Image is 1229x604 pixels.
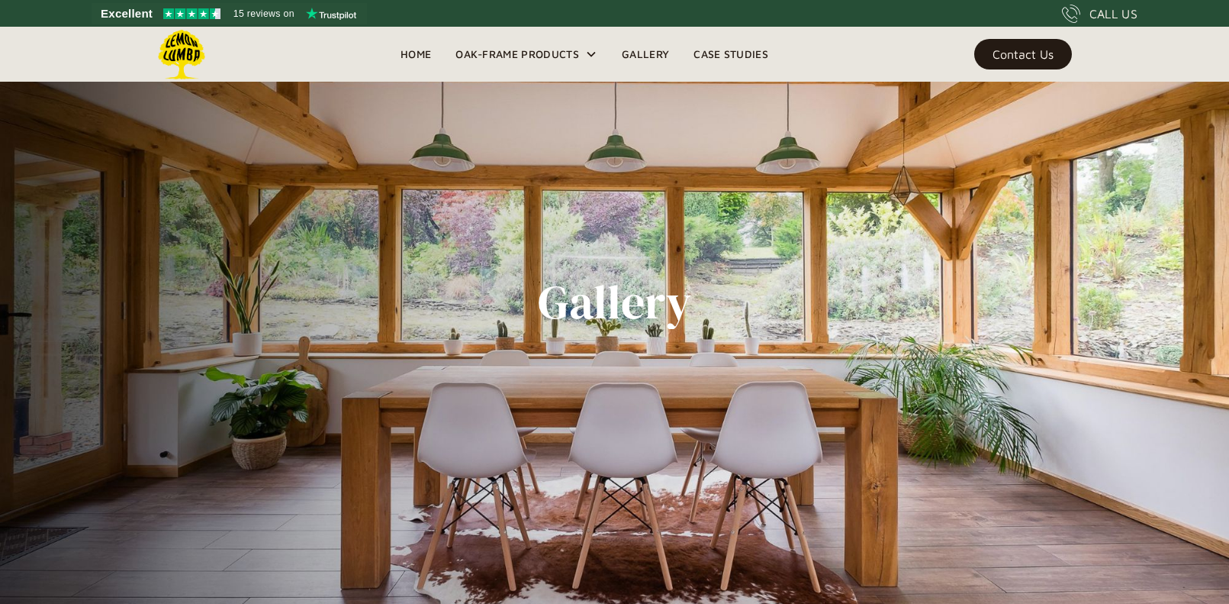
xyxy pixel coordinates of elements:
a: CALL US [1062,5,1137,23]
img: Trustpilot logo [306,8,356,20]
div: Oak-Frame Products [443,27,610,82]
h1: Gallery [538,276,691,329]
span: Excellent [101,5,153,23]
div: CALL US [1089,5,1137,23]
img: Trustpilot 4.5 stars [163,8,220,19]
a: Home [388,43,443,66]
div: Contact Us [993,49,1054,60]
a: Contact Us [974,39,1072,69]
a: See Lemon Lumba reviews on Trustpilot [92,3,367,24]
span: 15 reviews on [233,5,294,23]
div: Oak-Frame Products [455,45,579,63]
a: Gallery [610,43,681,66]
a: Case Studies [681,43,780,66]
